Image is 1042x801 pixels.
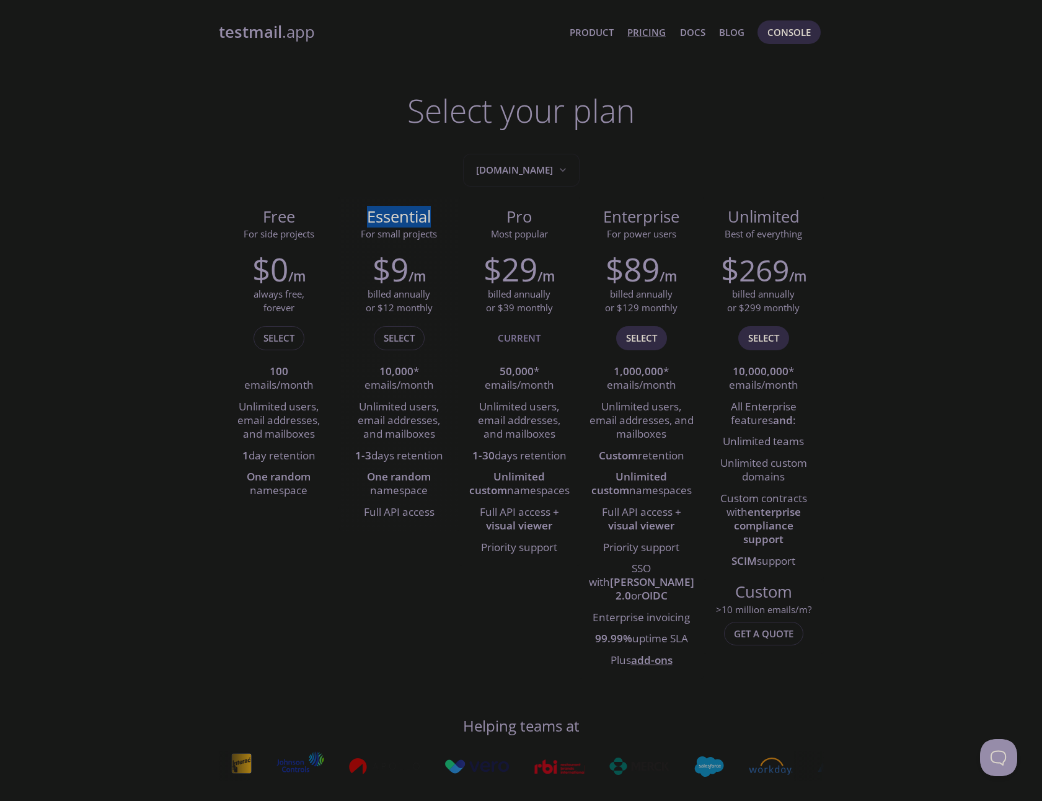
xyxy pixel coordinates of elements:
strong: enterprise compliance support [734,505,801,547]
span: Select [626,330,657,346]
strong: 10,000 [379,364,413,378]
strong: Unlimited custom [469,469,545,497]
h2: $89 [606,250,660,288]
span: Select [384,330,415,346]
li: * emails/month [713,361,815,397]
p: billed annually or $129 monthly [605,288,678,314]
span: Console [767,24,811,40]
img: salesforce [691,756,721,777]
h1: Select your plan [407,92,635,129]
button: GIG.tech [463,154,580,187]
li: Enterprise invoicing [589,608,694,629]
li: Unlimited custom domains [713,453,815,489]
strong: testmail [219,21,282,43]
span: [DOMAIN_NAME] [476,162,569,179]
li: Full API access + [589,502,694,538]
strong: One random [367,469,431,484]
strong: 1-30 [472,448,495,462]
h4: Helping teams at [463,716,580,736]
li: SSO with or [589,559,694,608]
button: Select [254,326,304,350]
span: For small projects [361,228,437,240]
img: merck [606,758,666,775]
img: vero [441,759,506,774]
li: days retention [348,446,450,467]
a: testmail.app [219,22,560,43]
h6: /m [537,266,555,287]
li: Plus [589,650,694,671]
p: billed annually or $39 monthly [486,288,553,314]
li: All Enterprise features : [713,397,815,432]
li: Unlimited users, email addresses, and mailboxes [228,397,330,446]
li: uptime SLA [589,629,694,650]
a: Pricing [627,24,666,40]
img: rbi [531,759,581,774]
li: namespace [228,467,330,502]
strong: visual viewer [486,518,552,533]
p: billed annually or $299 monthly [727,288,800,314]
strong: and [773,413,793,427]
strong: Unlimited custom [591,469,668,497]
strong: Custom [599,448,638,462]
span: For side projects [244,228,314,240]
img: workday [746,758,790,775]
span: Essential [349,206,449,228]
strong: 1-3 [355,448,371,462]
button: Select [616,326,667,350]
a: Blog [719,24,744,40]
h2: $29 [483,250,537,288]
button: Console [757,20,821,44]
h6: /m [789,266,806,287]
strong: [PERSON_NAME] 2.0 [610,575,694,603]
span: Select [748,330,779,346]
li: Unlimited users, email addresses, and mailboxes [589,397,694,446]
li: Full API access [348,502,450,523]
strong: 100 [270,364,288,378]
h2: $0 [252,250,288,288]
li: Full API access + [469,502,570,538]
li: Unlimited teams [713,431,815,453]
li: Custom contracts with [713,489,815,551]
span: Select [263,330,294,346]
li: namespaces [469,467,570,502]
strong: 10,000,000 [733,364,788,378]
li: Priority support [469,538,570,559]
span: > 10 million emails/m? [716,603,811,616]
li: * emails/month [348,361,450,397]
button: Get a quote [724,622,803,645]
li: * emails/month [469,361,570,397]
button: Select [738,326,789,350]
h2: $9 [373,250,408,288]
span: 269 [739,250,789,290]
span: Unlimited [728,206,800,228]
strong: OIDC [642,588,668,603]
span: Pro [469,206,570,228]
a: Product [570,24,614,40]
li: namespaces [589,467,694,502]
li: days retention [469,446,570,467]
li: day retention [228,446,330,467]
button: Select [374,326,425,350]
strong: visual viewer [608,518,674,533]
h6: /m [660,266,677,287]
strong: SCIM [731,554,757,568]
iframe: Help Scout Beacon - Open [980,739,1017,776]
span: Most popular [491,228,548,240]
strong: 99.99% [595,631,632,645]
li: support [713,551,815,572]
img: apollo [345,758,416,775]
h2: $ [721,250,789,288]
li: Priority support [589,538,694,559]
span: Free [229,206,329,228]
strong: One random [247,469,311,484]
li: Unlimited users, email addresses, and mailboxes [348,397,450,446]
a: add-ons [631,653,673,667]
h6: /m [288,266,306,287]
strong: 1,000,000 [614,364,663,378]
span: Enterprise [589,206,694,228]
a: Docs [680,24,705,40]
h6: /m [408,266,426,287]
li: retention [589,446,694,467]
p: billed annually or $12 monthly [366,288,433,314]
li: * emails/month [589,361,694,397]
